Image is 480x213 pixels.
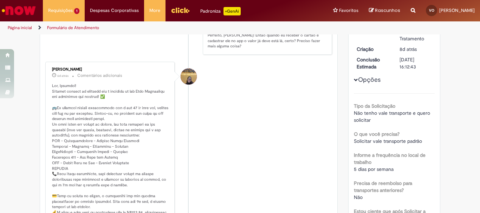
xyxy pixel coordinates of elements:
dt: Conclusão Estimada [351,56,395,70]
span: 8d atrás [400,46,417,52]
div: Padroniza [200,7,241,15]
p: +GenAi [223,7,241,15]
time: 20/08/2025 17:40:14 [400,46,417,52]
span: [PERSON_NAME] [439,7,475,13]
p: Perfeito, [PERSON_NAME]! Então quando eu receber o cartão e cadastrar ele no app o valor já deve ... [208,33,325,49]
span: Não tenho vale transporte e quero solicitar [354,110,432,123]
div: Em Tratamento [400,28,432,42]
b: O que você precisa? [354,131,400,137]
span: Não [354,194,363,200]
span: Favoritos [339,7,358,14]
b: Precisa de reembolso para transportes anteriores? [354,180,412,193]
ul: Trilhas de página [5,21,315,34]
div: 20/08/2025 17:40:14 [400,46,432,53]
small: Comentários adicionais [77,73,122,79]
a: Página inicial [8,25,32,31]
b: Tipo da Solicitação [354,103,395,109]
span: Rascunhos [375,7,400,14]
span: 6d atrás [57,74,69,78]
div: Amanda De Campos Gomes Do Nascimento [181,68,197,85]
img: ServiceNow [1,4,37,18]
a: Rascunhos [369,7,400,14]
span: More [149,7,160,14]
div: [DATE] 16:12:43 [400,56,432,70]
span: 5 dias por semana [354,166,394,172]
span: Despesas Corporativas [90,7,139,14]
span: Solicitar vale transporte padrão [354,138,422,144]
dt: Criação [351,46,395,53]
div: [PERSON_NAME] [52,67,169,72]
a: Formulário de Atendimento [47,25,99,31]
b: Informe a frequência no local de trabalho [354,152,426,165]
span: 1 [74,8,79,14]
span: Requisições [48,7,73,14]
img: click_logo_yellow_360x200.png [171,5,190,15]
span: VO [429,8,434,13]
